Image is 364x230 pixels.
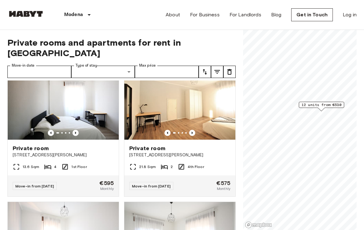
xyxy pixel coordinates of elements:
button: tune [211,66,223,78]
a: Marketing picture of unit IT-22-001-013-03HPrevious imagePrevious imagePrivate room[STREET_ADDRES... [7,65,119,197]
button: Previous image [72,130,79,136]
a: Mapbox logo [245,221,272,228]
span: [STREET_ADDRESS][PERSON_NAME] [13,152,114,158]
span: €575 [216,180,230,186]
span: [STREET_ADDRESS][PERSON_NAME] [129,152,230,158]
img: Habyt [7,11,44,17]
span: 1st Floor [71,164,87,170]
input: Choose date [7,66,71,78]
span: 21.8 Sqm [139,164,156,170]
p: Modena [64,11,83,18]
button: Previous image [164,130,171,136]
label: Type of stay [76,63,97,68]
a: Get in Touch [291,8,333,21]
a: For Business [190,11,220,18]
label: Move-in date [12,63,35,68]
span: Private room [129,145,165,152]
a: Marketing picture of unit IT-22-001-021-01HPrevious imagePrevious imagePrivate room[STREET_ADDRES... [124,65,236,197]
a: Log in [343,11,357,18]
span: 12 units from €530 [302,102,341,108]
a: About [166,11,180,18]
button: tune [223,66,236,78]
a: For Landlords [230,11,261,18]
span: €595 [99,180,114,186]
button: tune [199,66,211,78]
img: Marketing picture of unit IT-22-001-021-01H [124,66,235,140]
span: Private rooms and apartments for rent in [GEOGRAPHIC_DATA] [7,37,236,58]
span: Move-in from [DATE] [132,184,171,188]
span: Monthly [100,186,114,191]
span: Move-in from [DATE] [15,184,54,188]
img: Marketing picture of unit IT-22-001-013-03H [8,66,119,140]
button: Previous image [48,130,54,136]
span: 4 [54,164,56,170]
span: 4th Floor [188,164,204,170]
span: Monthly [217,186,230,191]
span: 2 [171,164,173,170]
label: Max price [139,63,156,68]
span: 13.6 Sqm [23,164,39,170]
span: Private room [13,145,49,152]
button: Previous image [189,130,195,136]
a: Blog [271,11,282,18]
div: Map marker [299,102,344,111]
